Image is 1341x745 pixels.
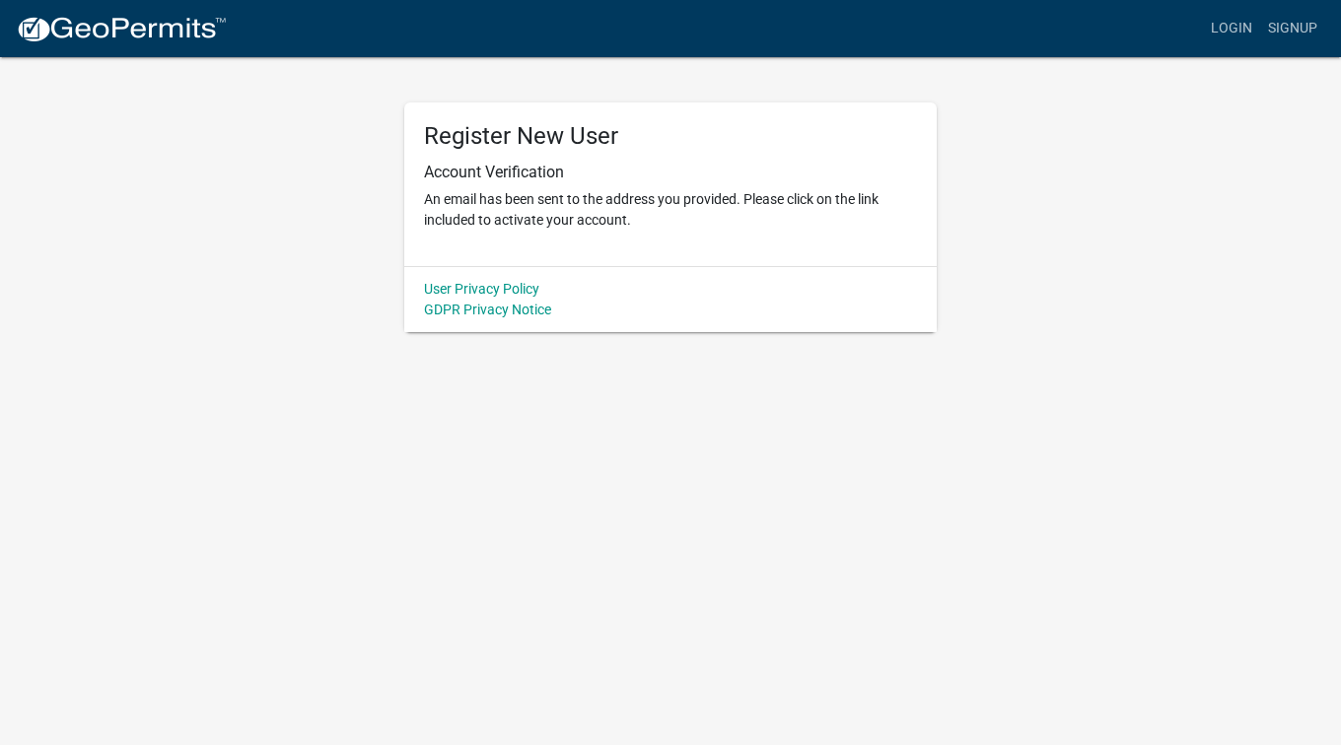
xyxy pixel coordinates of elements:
h6: Account Verification [424,163,917,181]
a: GDPR Privacy Notice [424,302,551,317]
a: Login [1203,10,1260,47]
p: An email has been sent to the address you provided. Please click on the link included to activate... [424,189,917,231]
a: User Privacy Policy [424,281,539,297]
a: Signup [1260,10,1325,47]
h5: Register New User [424,122,917,151]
